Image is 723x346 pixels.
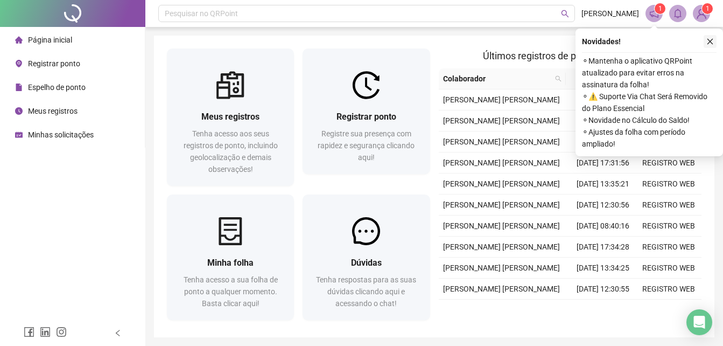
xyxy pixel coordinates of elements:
[636,195,701,216] td: REGISTRO WEB
[582,36,621,47] span: Novidades !
[443,137,560,146] span: [PERSON_NAME] [PERSON_NAME]
[553,71,564,87] span: search
[570,279,636,300] td: [DATE] 12:30:55
[443,179,560,188] span: [PERSON_NAME] [PERSON_NAME]
[28,107,78,115] span: Meus registros
[636,216,701,237] td: REGISTRO WEB
[582,114,717,126] span: ⚬ Novidade no Cálculo do Saldo!
[167,195,294,320] a: Minha folhaTenha acesso a sua folha de ponto a qualquer momento. Basta clicar aqui!
[303,195,430,320] a: DúvidasTenha respostas para as suas dúvidas clicando aqui e acessando o chat!
[582,55,717,91] span: ⚬ Mantenha o aplicativo QRPoint atualizado para evitar erros na assinatura da folha!
[570,237,636,258] td: [DATE] 17:34:28
[581,8,639,19] span: [PERSON_NAME]
[15,36,23,44] span: home
[636,174,701,195] td: REGISTRO WEB
[483,50,657,61] span: Últimos registros de ponto sincronizados
[15,60,23,67] span: environment
[570,195,636,216] td: [DATE] 12:30:56
[570,300,636,321] td: [DATE] 08:29:06
[443,158,560,167] span: [PERSON_NAME] [PERSON_NAME]
[649,9,659,18] span: notification
[184,275,278,308] span: Tenha acesso a sua folha de ponto a qualquer momento. Basta clicar aqui!
[673,9,683,18] span: bell
[443,243,560,251] span: [PERSON_NAME] [PERSON_NAME]
[443,95,560,104] span: [PERSON_NAME] [PERSON_NAME]
[443,222,560,230] span: [PERSON_NAME] [PERSON_NAME]
[336,112,396,122] span: Registrar ponto
[561,10,569,18] span: search
[443,116,560,125] span: [PERSON_NAME] [PERSON_NAME]
[201,112,259,122] span: Meus registros
[570,132,636,153] td: [DATE] 08:29:14
[636,258,701,279] td: REGISTRO WEB
[15,84,23,91] span: file
[207,258,254,268] span: Minha folha
[686,309,712,335] div: Open Intercom Messenger
[318,129,415,162] span: Registre sua presença com rapidez e segurança clicando aqui!
[443,73,551,85] span: Colaborador
[167,49,294,186] a: Meus registrosTenha acesso aos seus registros de ponto, incluindo geolocalização e demais observa...
[114,329,122,337] span: left
[570,153,636,174] td: [DATE] 17:31:56
[636,153,701,174] td: REGISTRO WEB
[570,216,636,237] td: [DATE] 08:40:16
[351,258,382,268] span: Dúvidas
[582,126,717,150] span: ⚬ Ajustes da folha com período ampliado!
[693,5,710,22] img: 81638
[316,275,416,308] span: Tenha respostas para as suas dúvidas clicando aqui e acessando o chat!
[28,59,80,68] span: Registrar ponto
[570,110,636,132] td: [DATE] 12:30:33
[303,49,430,174] a: Registrar pontoRegistre sua presença com rapidez e segurança clicando aqui!
[702,3,713,14] sup: Atualize o seu contato no menu Meus Dados
[28,130,94,139] span: Minhas solicitações
[658,5,662,12] span: 1
[24,327,34,337] span: facebook
[655,3,665,14] sup: 1
[636,279,701,300] td: REGISTRO WEB
[443,264,560,272] span: [PERSON_NAME] [PERSON_NAME]
[40,327,51,337] span: linkedin
[582,91,717,114] span: ⚬ ⚠️ Suporte Via Chat Será Removido do Plano Essencial
[706,5,710,12] span: 1
[636,237,701,258] td: REGISTRO WEB
[56,327,67,337] span: instagram
[706,38,714,45] span: close
[28,83,86,92] span: Espelho de ponto
[566,68,629,89] th: Data/Hora
[555,75,561,82] span: search
[443,285,560,293] span: [PERSON_NAME] [PERSON_NAME]
[570,258,636,279] td: [DATE] 13:34:25
[28,36,72,44] span: Página inicial
[570,73,616,85] span: Data/Hora
[570,174,636,195] td: [DATE] 13:35:21
[15,107,23,115] span: clock-circle
[443,200,560,209] span: [PERSON_NAME] [PERSON_NAME]
[184,129,278,174] span: Tenha acesso aos seus registros de ponto, incluindo geolocalização e demais observações!
[636,300,701,321] td: REGISTRO WEB
[15,131,23,139] span: schedule
[570,89,636,110] td: [DATE] 13:35:17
